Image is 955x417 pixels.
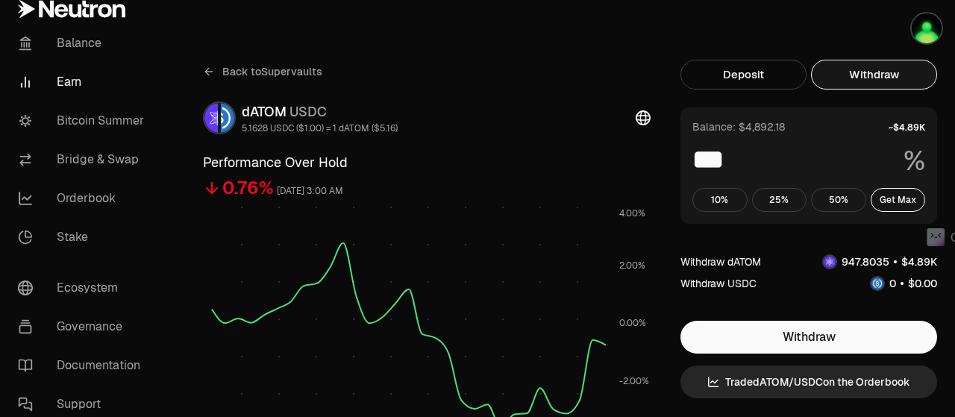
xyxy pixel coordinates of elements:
a: Orderbook [6,179,161,218]
button: Get Max [871,188,926,212]
tspan: 4.00% [619,207,645,219]
tspan: -2.00% [619,375,649,387]
a: TradedATOM/USDCon the Orderbook [680,366,937,398]
button: Withdraw [680,321,937,354]
img: USDC Logo [871,278,883,289]
div: 0.76% [222,176,274,200]
button: 50% [811,188,866,212]
a: Ecosystem [6,269,161,307]
button: 25% [752,188,807,212]
button: Withdraw [811,60,937,90]
h3: Performance Over Hold [203,152,651,173]
button: 10% [692,188,748,212]
div: Withdraw USDC [680,276,757,291]
tspan: 0.00% [619,317,646,329]
div: dATOM [242,101,398,122]
img: dATOM Logo [204,103,218,133]
tspan: 2.00% [619,260,645,272]
img: USDC Logo [221,103,234,133]
a: Stake [6,218,161,257]
a: Governance [6,307,161,346]
div: 5.1628 USDC ($1.00) = 1 dATOM ($5.16) [242,122,398,134]
div: Balance: $4,892.18 [692,119,785,134]
a: Documentation [6,346,161,385]
span: Back to Supervaults [222,64,322,79]
img: dATOM Logo [824,256,836,268]
a: Bridge & Swap [6,140,161,179]
button: Deposit [680,60,807,90]
div: [DATE] 3:00 AM [277,183,343,200]
img: Kycka wallet [912,13,942,43]
a: Earn [6,63,161,101]
span: % [904,146,925,176]
span: USDC [289,103,327,120]
a: Balance [6,24,161,63]
a: Bitcoin Summer [6,101,161,140]
a: Back toSupervaults [203,60,322,84]
div: Withdraw dATOM [680,254,761,269]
